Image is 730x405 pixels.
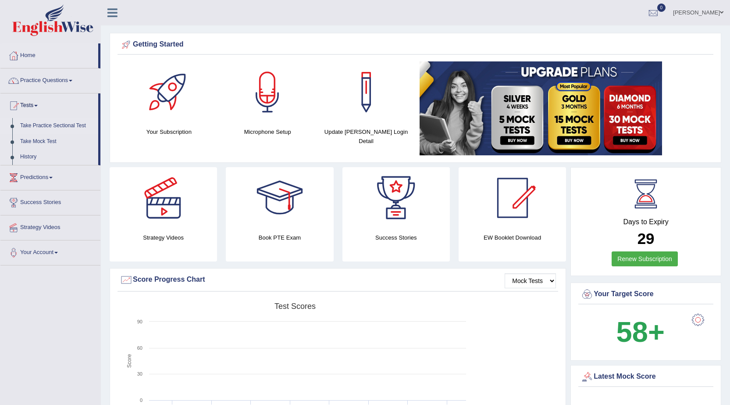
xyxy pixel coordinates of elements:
[120,273,556,287] div: Score Progress Chart
[0,240,100,262] a: Your Account
[420,61,662,155] img: small5.jpg
[657,4,666,12] span: 0
[616,316,665,348] b: 58+
[120,38,711,51] div: Getting Started
[0,190,100,212] a: Success Stories
[0,43,98,65] a: Home
[0,93,98,115] a: Tests
[137,345,142,351] text: 60
[16,134,98,150] a: Take Mock Test
[226,233,333,242] h4: Book PTE Exam
[274,302,316,311] tspan: Test scores
[0,68,100,90] a: Practice Questions
[342,233,450,242] h4: Success Stories
[110,233,217,242] h4: Strategy Videos
[459,233,566,242] h4: EW Booklet Download
[612,251,678,266] a: Renew Subscription
[137,319,142,324] text: 90
[140,398,142,403] text: 0
[580,288,711,301] div: Your Target Score
[0,215,100,237] a: Strategy Videos
[580,218,711,226] h4: Days to Expiry
[16,149,98,165] a: History
[580,370,711,383] div: Latest Mock Score
[321,127,411,146] h4: Update [PERSON_NAME] Login Detail
[137,371,142,376] text: 30
[16,118,98,134] a: Take Practice Sectional Test
[637,230,655,247] b: 29
[223,127,313,136] h4: Microphone Setup
[126,354,132,368] tspan: Score
[124,127,214,136] h4: Your Subscription
[0,165,100,187] a: Predictions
